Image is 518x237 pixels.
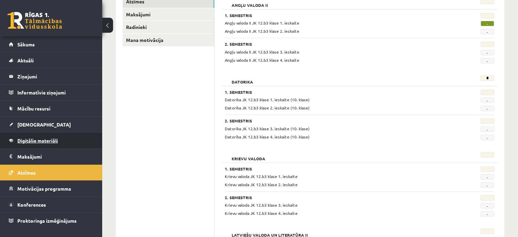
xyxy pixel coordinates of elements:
span: Angļu valoda II JK 12.b3 klase 1. ieskaite [225,20,299,26]
span: - [481,182,494,188]
legend: Maksājumi [17,149,94,164]
h3: 1. Semestris [225,90,448,94]
span: Angļu valoda II JK 12.b3 klase 3. ieskaite [225,49,299,55]
h2: Latviešu valoda un literatūra II [225,228,315,235]
a: Maksājumi [9,149,94,164]
span: - [481,127,494,132]
span: Konferences [17,202,46,208]
span: Proktoringa izmēģinājums [17,218,77,224]
a: Konferences [9,197,94,212]
a: Maksājumi [123,8,214,21]
a: Rīgas 1. Tālmācības vidusskola [7,12,62,29]
a: Ziņojumi [9,69,94,84]
legend: Informatīvie ziņojumi [17,85,94,100]
a: Digitālie materiāli [9,133,94,148]
span: [DEMOGRAPHIC_DATA] [17,121,71,128]
span: Krievu valoda JK 12.b3 klase 4. ieskaite [225,210,298,216]
span: Krievu valoda JK 12.b3 klase 1. ieskaite [225,174,298,179]
span: - [481,50,494,55]
span: Datorika JK 12.b3 klase 4. ieskaite (10. klase) [225,134,310,139]
span: Krievu valoda JK 12.b3 klase 3. ieskaite [225,202,298,208]
span: - [481,203,494,208]
span: - [481,106,494,111]
span: Atzīmes [17,169,36,176]
legend: Ziņojumi [17,69,94,84]
h3: 2. Semestris [225,42,448,46]
span: Aktuāli [17,57,34,63]
span: - [481,135,494,140]
span: - [481,174,494,180]
span: Krievu valoda JK 12.b3 klase 2. ieskaite [225,182,298,187]
span: - [481,29,494,34]
a: Proktoringa izmēģinājums [9,213,94,228]
a: Radinieki [123,21,214,33]
span: Digitālie materiāli [17,137,58,144]
h2: Datorika [225,75,260,82]
span: Datorika JK 12.b3 klase 2. ieskaite (10. klase) [225,105,310,110]
span: Mācību resursi [17,105,50,112]
span: Angļu valoda II JK 12.b3 klase 2. ieskaite [225,28,299,34]
a: Motivācijas programma [9,181,94,196]
span: Motivācijas programma [17,186,71,192]
a: Mana motivācija [123,34,214,46]
a: Sākums [9,36,94,52]
span: Angļu valoda II JK 12.b3 klase 4. ieskaite [225,57,299,63]
a: Mācību resursi [9,101,94,116]
a: Informatīvie ziņojumi [9,85,94,100]
h3: 1. Semestris [225,13,448,18]
span: - [481,21,494,26]
a: Atzīmes [9,165,94,180]
span: - [481,58,494,63]
span: Datorika JK 12.b3 klase 1. ieskaite (10. klase) [225,97,310,102]
h2: Krievu valoda [225,152,272,159]
span: Datorika JK 12.b3 klase 3. ieskaite (10. klase) [225,126,310,131]
h3: 2. Semestris [225,118,448,123]
a: [DEMOGRAPHIC_DATA] [9,117,94,132]
a: Aktuāli [9,53,94,68]
span: Sākums [17,41,35,47]
span: - [481,211,494,217]
span: - [481,98,494,103]
h3: 1. Semestris [225,166,448,171]
h3: 2. Semestris [225,195,448,200]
